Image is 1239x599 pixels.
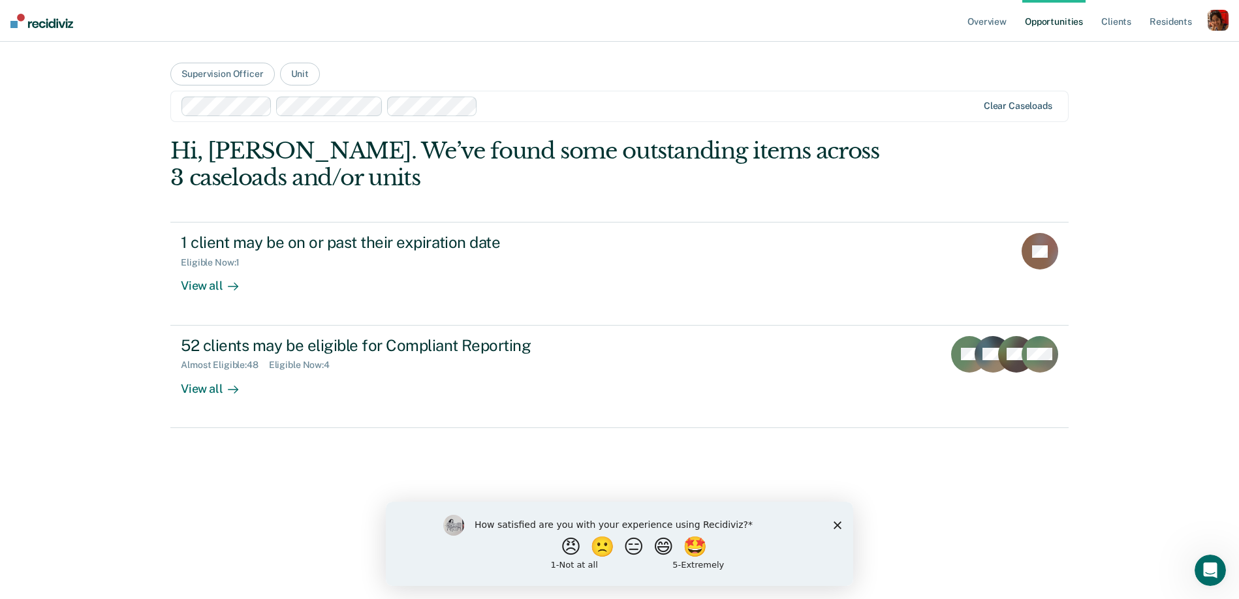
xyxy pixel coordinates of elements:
div: 52 clients may be eligible for Compliant Reporting [181,336,639,355]
div: Hi, [PERSON_NAME]. We’ve found some outstanding items across 3 caseloads and/or units [170,138,888,191]
div: Eligible Now : 1 [181,257,250,268]
a: 52 clients may be eligible for Compliant ReportingAlmost Eligible:48Eligible Now:4View all [170,326,1069,428]
iframe: Survey by Kim from Recidiviz [386,502,853,586]
iframe: Intercom live chat [1195,555,1226,586]
button: Unit [280,63,320,85]
button: Supervision Officer [170,63,274,85]
a: 1 client may be on or past their expiration dateEligible Now:1View all [170,222,1069,325]
div: Eligible Now : 4 [269,360,340,371]
div: View all [181,371,254,396]
div: 1 client may be on or past their expiration date [181,233,639,252]
img: Recidiviz [10,14,73,28]
div: View all [181,268,254,294]
div: Almost Eligible : 48 [181,360,269,371]
div: Clear caseloads [984,100,1052,112]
